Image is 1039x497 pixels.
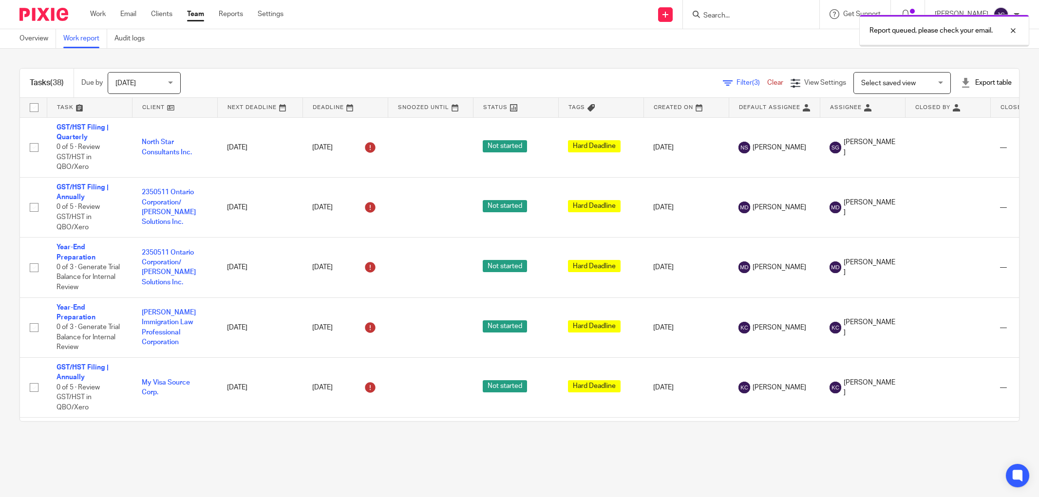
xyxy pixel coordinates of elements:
[869,26,993,36] p: Report queued, please check your email.
[753,383,806,392] span: [PERSON_NAME]
[312,380,378,395] div: [DATE]
[737,79,767,86] span: Filter
[63,29,107,48] a: Work report
[57,364,109,381] a: GST/HST Filing | Annually
[217,238,302,297] td: [DATE]
[752,79,760,86] span: (3)
[844,378,895,398] span: [PERSON_NAME]
[643,117,729,177] td: [DATE]
[643,177,729,237] td: [DATE]
[30,78,64,88] h1: Tasks
[142,189,196,225] a: 2350511 Ontario Corporation/ [PERSON_NAME] Solutions Inc.
[19,8,68,21] img: Pixie
[844,198,895,218] span: [PERSON_NAME]
[57,204,100,231] span: 0 of 5 · Review GST/HST in QBO/Xero
[844,317,895,337] span: [PERSON_NAME]
[50,79,64,87] span: (38)
[142,309,196,346] a: [PERSON_NAME] Immigration Law Professional Corporation
[312,200,378,215] div: [DATE]
[568,380,621,392] span: Hard Deadline
[151,9,172,19] a: Clients
[643,357,729,417] td: [DATE]
[643,238,729,297] td: [DATE]
[568,200,621,212] span: Hard Deadline
[753,262,806,272] span: [PERSON_NAME]
[844,137,895,157] span: [PERSON_NAME]
[187,9,204,19] a: Team
[90,9,106,19] a: Work
[568,105,585,110] span: Tags
[219,9,243,19] a: Reports
[115,80,136,87] span: [DATE]
[738,382,750,393] img: svg%3E
[114,29,152,48] a: Audit logs
[217,177,302,237] td: [DATE]
[57,244,95,260] a: Year-End Preparation
[19,29,56,48] a: Overview
[568,320,621,332] span: Hard Deadline
[753,323,806,332] span: [PERSON_NAME]
[57,324,120,350] span: 0 of 3 · Generate Trial Balance for Internal Review
[738,322,750,333] img: svg%3E
[961,78,1012,88] div: Export table
[57,144,100,170] span: 0 of 5 · Review GST/HST in QBO/Xero
[993,7,1009,22] img: svg%3E
[483,380,527,392] span: Not started
[57,264,120,291] span: 0 of 3 · Generate Trial Balance for Internal Review
[643,418,729,478] td: [DATE]
[57,184,109,201] a: GST/HST Filing | Annually
[738,261,750,273] img: svg%3E
[142,379,190,396] a: My Visa Source Corp.
[738,142,750,153] img: svg%3E
[830,142,841,153] img: svg%3E
[217,117,302,177] td: [DATE]
[312,259,378,275] div: [DATE]
[217,357,302,417] td: [DATE]
[483,260,527,272] span: Not started
[217,418,302,478] td: [DATE]
[738,202,750,213] img: svg%3E
[57,304,95,321] a: Year-End Preparation
[568,140,621,152] span: Hard Deadline
[483,320,527,332] span: Not started
[830,382,841,393] img: svg%3E
[861,80,916,87] span: Select saved view
[568,260,621,272] span: Hard Deadline
[830,322,841,333] img: svg%3E
[753,143,806,152] span: [PERSON_NAME]
[217,297,302,357] td: [DATE]
[142,139,192,155] a: North Star Consultants Inc.
[767,79,783,86] a: Clear
[312,320,378,335] div: [DATE]
[81,78,103,88] p: Due by
[844,258,895,277] span: [PERSON_NAME]
[483,200,527,212] span: Not started
[57,124,109,141] a: GST/HST Filing | Quarterly
[120,9,136,19] a: Email
[830,261,841,273] img: svg%3E
[753,202,806,212] span: [PERSON_NAME]
[142,249,196,286] a: 2350511 Ontario Corporation/ [PERSON_NAME] Solutions Inc.
[57,384,100,411] span: 0 of 5 · Review GST/HST in QBO/Xero
[258,9,283,19] a: Settings
[804,79,846,86] span: View Settings
[312,140,378,155] div: [DATE]
[483,140,527,152] span: Not started
[643,297,729,357] td: [DATE]
[830,202,841,213] img: svg%3E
